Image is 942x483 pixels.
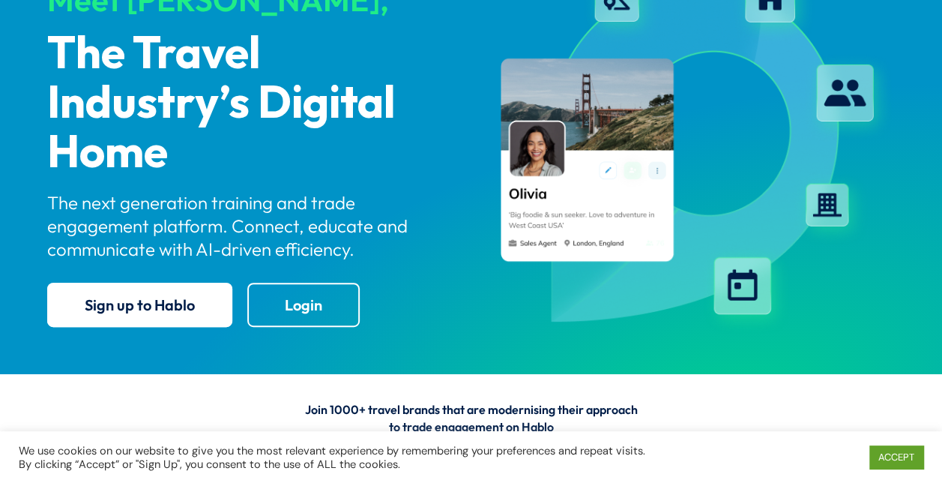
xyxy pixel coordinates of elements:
[47,30,459,178] p: The Travel Industry’s Digital Home
[19,444,652,471] div: We use cookies on our website to give you the most relevant experience by remembering your prefer...
[247,283,360,327] a: Login
[304,402,637,435] span: Join 1000+ travel brands that are modernising their approach to trade engagement on Hablo
[869,445,923,469] a: ACCEPT
[47,191,459,262] p: The next generation training and trade engagement platform. Connect, educate and communicate with...
[47,283,232,327] a: Sign up to Hablo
